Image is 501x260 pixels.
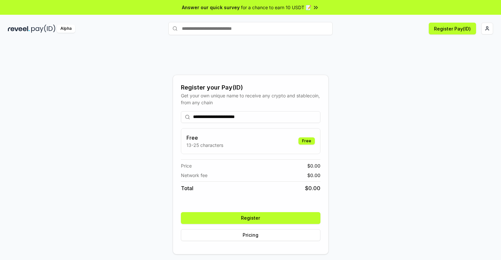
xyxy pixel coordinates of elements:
[31,25,55,33] img: pay_id
[57,25,75,33] div: Alpha
[181,229,320,241] button: Pricing
[429,23,476,34] button: Register Pay(ID)
[186,142,223,149] p: 13-25 characters
[241,4,311,11] span: for a chance to earn 10 USDT 📝
[181,172,207,179] span: Network fee
[298,137,315,145] div: Free
[307,162,320,169] span: $ 0.00
[181,162,192,169] span: Price
[181,212,320,224] button: Register
[181,92,320,106] div: Get your own unique name to receive any crypto and stablecoin, from any chain
[8,25,30,33] img: reveel_dark
[181,83,320,92] div: Register your Pay(ID)
[182,4,240,11] span: Answer our quick survey
[305,184,320,192] span: $ 0.00
[186,134,223,142] h3: Free
[181,184,193,192] span: Total
[307,172,320,179] span: $ 0.00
